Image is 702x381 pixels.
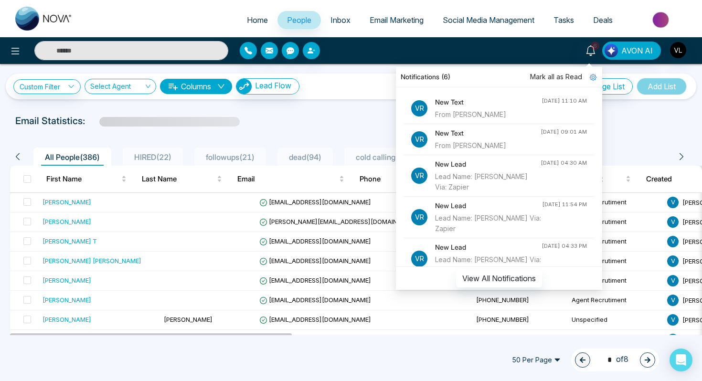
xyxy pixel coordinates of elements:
[476,316,529,323] span: [PHONE_NUMBER]
[553,15,574,25] span: Tasks
[43,197,91,207] div: [PERSON_NAME]
[435,254,542,275] div: Lead Name: [PERSON_NAME] Via: Zapier
[542,242,587,250] div: [DATE] 04:33 PM
[435,171,541,192] div: Lead Name: [PERSON_NAME] Via: Zapier
[46,173,119,185] span: First Name
[13,79,81,94] a: Custom Filter
[411,131,427,148] p: Vr
[568,232,663,252] td: Agent Recrutiment
[541,128,587,136] div: [DATE] 09:01 AM
[43,275,91,285] div: [PERSON_NAME]
[568,212,663,232] td: Agent Recrutiment
[43,236,97,246] div: [PERSON_NAME] T
[605,44,618,57] img: Lead Flow
[602,42,661,60] button: AVON AI
[568,252,663,271] td: Agent Recrutiment
[217,83,225,90] span: down
[435,97,542,107] h4: New Text
[287,15,311,25] span: People
[142,173,215,185] span: Last Name
[568,291,663,310] td: Agent Recrutiment
[230,166,352,192] th: Email
[43,315,91,324] div: [PERSON_NAME]
[259,198,371,206] span: [EMAIL_ADDRESS][DOMAIN_NAME]
[130,152,175,162] span: HIRED ( 22 )
[43,295,91,305] div: [PERSON_NAME]
[435,213,542,234] div: Lead Name: [PERSON_NAME] Via: Zapier
[247,15,268,25] span: Home
[602,353,628,366] span: of 8
[579,42,602,58] a: 6
[435,242,542,253] h4: New Lead
[236,79,252,94] img: Lead Flow
[433,11,544,29] a: Social Media Management
[542,97,587,105] div: [DATE] 11:10 AM
[232,78,299,95] a: Lead FlowLead Flow
[43,217,91,226] div: [PERSON_NAME]
[370,15,424,25] span: Email Marketing
[568,310,663,330] td: Unspecified
[134,166,230,192] th: Last Name
[396,67,602,87] div: Notifications (6)
[411,100,427,116] p: Vr
[544,11,584,29] a: Tasks
[352,166,447,192] th: Phone
[15,7,73,31] img: Nova CRM Logo
[584,11,622,29] a: Deals
[236,78,299,95] button: Lead Flow
[411,251,427,267] p: Vr
[541,159,587,167] div: [DATE] 04:30 AM
[39,166,134,192] th: First Name
[259,276,371,284] span: [EMAIL_ADDRESS][DOMAIN_NAME]
[259,218,420,225] span: [PERSON_NAME][EMAIL_ADDRESS][DOMAIN_NAME]
[667,216,679,228] span: V
[352,152,415,162] span: cold calling ( 58 )
[259,316,371,323] span: [EMAIL_ADDRESS][DOMAIN_NAME]
[667,334,679,345] span: V
[360,173,433,185] span: Phone
[435,159,541,169] h4: New Lead
[670,42,686,58] img: User Avatar
[259,237,371,245] span: [EMAIL_ADDRESS][DOMAIN_NAME]
[435,128,541,138] h4: New Text
[667,295,679,306] span: V
[621,45,653,56] span: AVON AI
[593,15,613,25] span: Deals
[627,9,696,31] img: Market-place.gif
[237,11,277,29] a: Home
[667,197,679,208] span: V
[330,15,351,25] span: Inbox
[443,15,534,25] span: Social Media Management
[15,114,85,128] p: Email Statistics:
[667,236,679,247] span: V
[259,257,371,265] span: [EMAIL_ADDRESS][DOMAIN_NAME]
[670,349,692,371] div: Open Intercom Messenger
[41,152,104,162] span: All People ( 386 )
[505,352,567,368] span: 50 Per Page
[568,271,663,291] td: Agent Recrutiment
[542,201,587,209] div: [DATE] 11:54 PM
[667,275,679,286] span: V
[568,193,663,212] td: Agent Recrutiment
[285,152,325,162] span: dead ( 94 )
[476,296,529,304] span: [PHONE_NUMBER]
[568,330,663,349] td: Agent Recrutiment
[237,173,337,185] span: Email
[456,274,542,282] a: View All Notifications
[202,152,258,162] span: followups ( 21 )
[456,269,542,287] button: View All Notifications
[435,109,542,120] div: From [PERSON_NAME]
[591,42,599,50] span: 6
[259,296,371,304] span: [EMAIL_ADDRESS][DOMAIN_NAME]
[435,201,542,211] h4: New Lead
[530,72,582,82] span: Mark all as Read
[574,78,633,95] button: Manage List
[667,255,679,267] span: V
[360,11,433,29] a: Email Marketing
[667,314,679,326] span: V
[411,209,427,225] p: Vr
[160,79,232,94] button: Columnsdown
[255,81,291,90] span: Lead Flow
[43,256,141,265] div: [PERSON_NAME] [PERSON_NAME]
[164,316,213,323] span: [PERSON_NAME]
